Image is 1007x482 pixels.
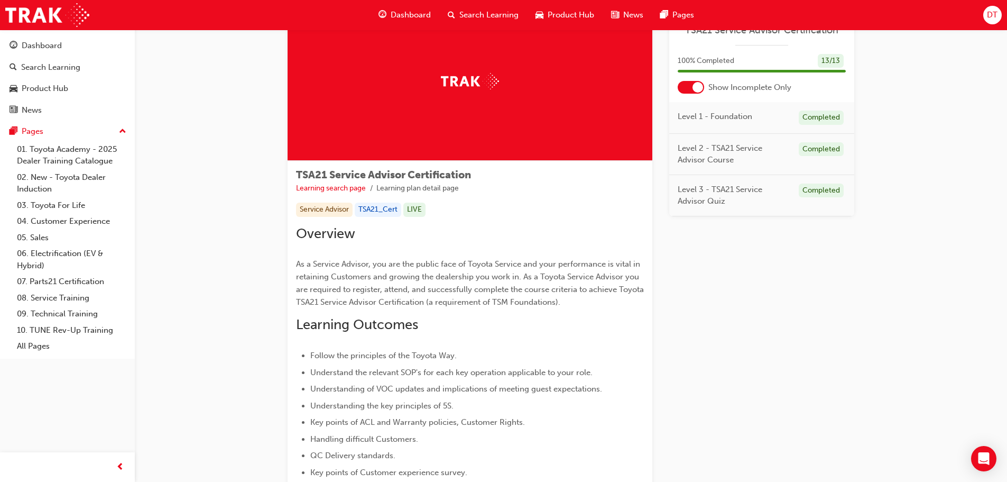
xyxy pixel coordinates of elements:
[4,36,131,56] a: Dashboard
[22,125,43,138] div: Pages
[116,461,124,474] span: prev-icon
[441,73,499,89] img: Trak
[310,368,593,377] span: Understand the relevant SOP's for each key operation applicable to your role.
[672,9,694,21] span: Pages
[310,351,457,360] span: Follow the principles of the Toyota Way.
[355,203,401,217] div: TSA21_Cert
[13,322,131,339] a: 10. TUNE Rev-Up Training
[971,446,996,471] div: Open Intercom Messenger
[296,225,355,242] span: Overview
[4,58,131,77] a: Search Learning
[310,384,602,394] span: Understanding of VOC updates and implications of meeting guest expectations.
[708,81,791,94] span: Show Incomplete Only
[678,184,790,207] span: Level 3 - TSA21 Service Advisor Quiz
[296,203,353,217] div: Service Advisor
[10,127,17,137] span: pages-icon
[119,125,126,139] span: up-icon
[370,4,439,26] a: guage-iconDashboard
[10,63,17,72] span: search-icon
[13,290,131,306] a: 08. Service Training
[4,122,131,141] button: Pages
[310,417,525,427] span: Key points of ACL and Warranty policies, Customer Rights.
[310,468,467,477] span: Key points of Customer experience survey.
[652,4,703,26] a: pages-iconPages
[296,316,418,333] span: Learning Outcomes
[678,142,790,166] span: Level 2 - TSA21 Service Advisor Course
[987,9,997,21] span: DT
[527,4,603,26] a: car-iconProduct Hub
[310,401,454,411] span: Understanding the key principles of 5S.
[10,106,17,115] span: news-icon
[535,8,543,22] span: car-icon
[548,9,594,21] span: Product Hub
[4,101,131,120] a: News
[448,8,455,22] span: search-icon
[21,61,80,74] div: Search Learning
[4,34,131,122] button: DashboardSearch LearningProduct HubNews
[678,24,846,37] a: TSA21 Service Advisor Certification
[678,55,734,67] span: 100 % Completed
[376,183,459,195] li: Learning plan detail page
[459,9,519,21] span: Search Learning
[660,8,668,22] span: pages-icon
[5,3,89,27] img: Trak
[13,274,131,290] a: 07. Parts21 Certification
[611,8,619,22] span: news-icon
[439,4,527,26] a: search-iconSearch Learning
[22,83,68,95] div: Product Hub
[603,4,652,26] a: news-iconNews
[799,184,844,198] div: Completed
[13,245,131,274] a: 06. Electrification (EV & Hybrid)
[799,111,844,125] div: Completed
[623,9,643,21] span: News
[983,6,1002,24] button: DT
[13,306,131,322] a: 09. Technical Training
[403,203,426,217] div: LIVE
[818,54,844,68] div: 13 / 13
[13,169,131,197] a: 02. New - Toyota Dealer Induction
[296,184,366,193] a: Learning search page
[296,169,471,181] span: TSA21 Service Advisor Certification
[799,142,844,157] div: Completed
[678,111,752,123] span: Level 1 - Foundation
[4,79,131,98] a: Product Hub
[296,259,646,307] span: As a Service Advisor, you are the public face of Toyota Service and your performance is vital in ...
[13,338,131,354] a: All Pages
[13,141,131,169] a: 01. Toyota Academy - 2025 Dealer Training Catalogue
[10,41,17,51] span: guage-icon
[13,230,131,246] a: 05. Sales
[13,213,131,230] a: 04. Customer Experience
[13,197,131,214] a: 03. Toyota For Life
[378,8,386,22] span: guage-icon
[391,9,431,21] span: Dashboard
[310,451,395,460] span: QC Delivery standards.
[310,434,418,444] span: Handling difficult Customers.
[22,40,62,52] div: Dashboard
[10,84,17,94] span: car-icon
[22,104,42,116] div: News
